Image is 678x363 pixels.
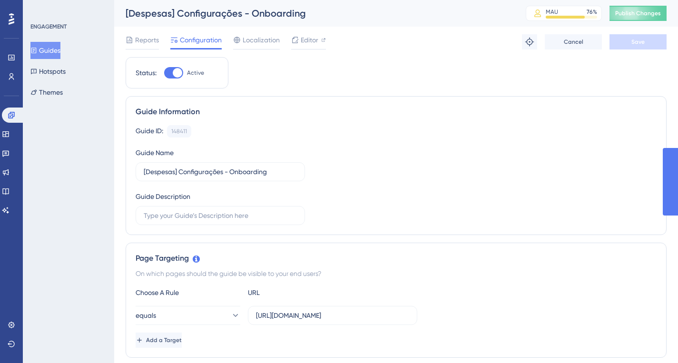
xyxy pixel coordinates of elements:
[171,128,187,135] div: 148411
[615,10,661,17] span: Publish Changes
[136,333,182,348] button: Add a Target
[136,106,657,118] div: Guide Information
[301,34,318,46] span: Editor
[136,268,657,279] div: On which pages should the guide be visible to your end users?
[136,67,157,78] div: Status:
[564,38,583,46] span: Cancel
[136,125,163,137] div: Guide ID:
[30,23,67,30] div: ENGAGEMENT
[631,38,645,46] span: Save
[546,8,558,16] div: MAU
[609,34,667,49] button: Save
[146,336,182,344] span: Add a Target
[144,167,297,177] input: Type your Guide’s Name here
[256,310,409,321] input: yourwebsite.com/path
[136,147,174,158] div: Guide Name
[144,210,297,221] input: Type your Guide’s Description here
[638,325,667,354] iframe: UserGuiding AI Assistant Launcher
[135,34,159,46] span: Reports
[587,8,597,16] div: 76 %
[136,287,240,298] div: Choose A Rule
[243,34,280,46] span: Localization
[136,191,190,202] div: Guide Description
[545,34,602,49] button: Cancel
[30,63,66,80] button: Hotspots
[187,69,204,77] span: Active
[248,287,353,298] div: URL
[30,42,60,59] button: Guides
[136,310,156,321] span: equals
[609,6,667,21] button: Publish Changes
[30,84,63,101] button: Themes
[136,306,240,325] button: equals
[136,253,657,264] div: Page Targeting
[126,7,502,20] div: [Despesas] Configurações - Onboarding
[180,34,222,46] span: Configuration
